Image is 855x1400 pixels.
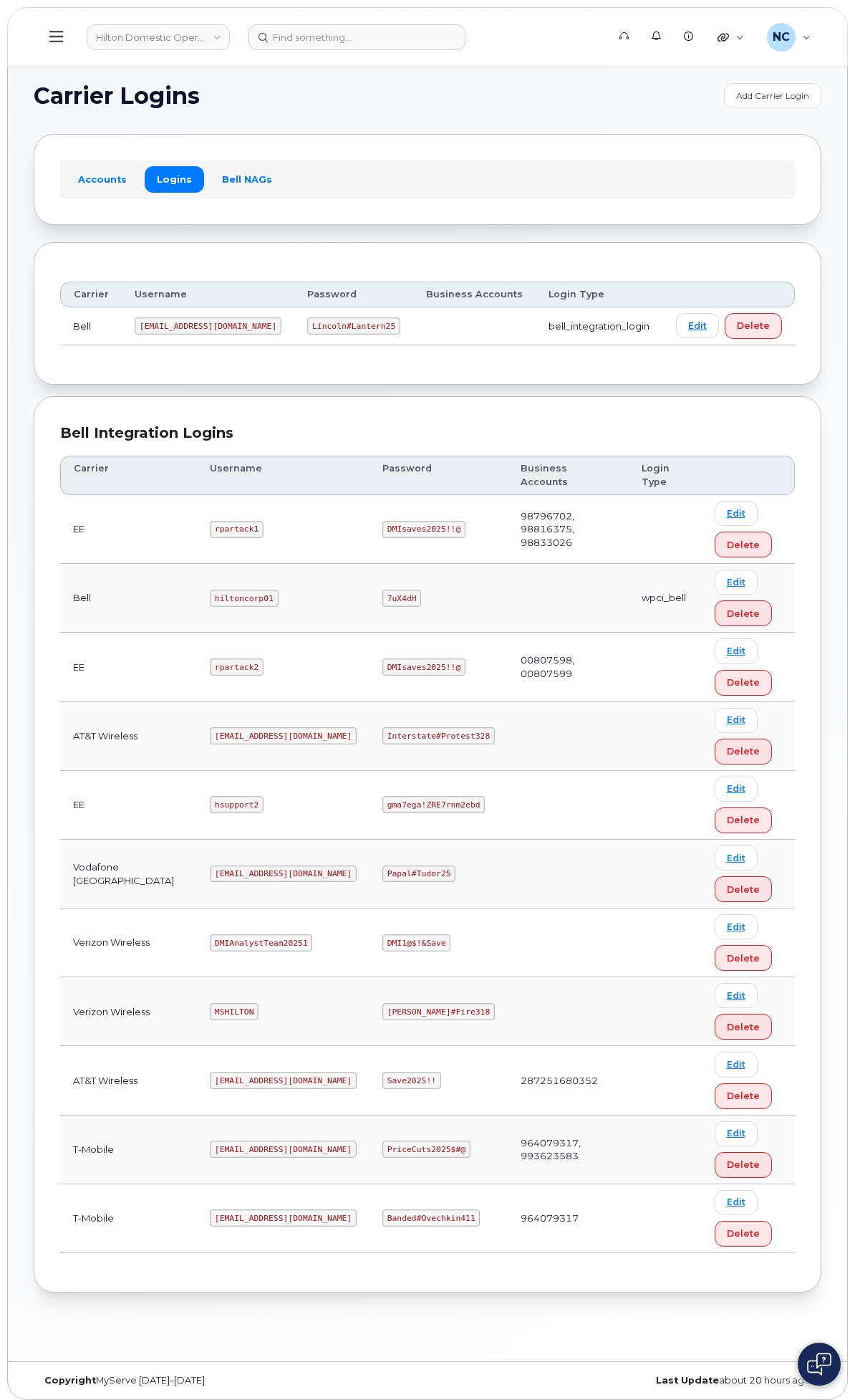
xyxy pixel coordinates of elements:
[135,317,281,335] code: [EMAIL_ADDRESS][DOMAIN_NAME]
[715,1083,772,1109] button: Delete
[60,908,197,977] td: Verizon Wireless
[715,1152,772,1178] button: Delete
[715,876,772,902] button: Delete
[60,840,197,908] td: Vodafone [GEOGRAPHIC_DATA]
[382,590,421,607] code: 7uX4dH
[508,456,629,495] th: Business Accounts
[715,945,772,971] button: Delete
[676,313,719,338] a: Edit
[382,658,465,676] code: DMIsaves2025!!@
[715,777,758,802] a: Edit
[145,166,204,192] a: Logins
[34,1375,427,1386] div: MyServe [DATE]–[DATE]
[382,521,465,538] code: DMIsaves2025!!@
[210,1209,357,1227] code: [EMAIL_ADDRESS][DOMAIN_NAME]
[60,456,197,495] th: Carrier
[197,456,369,495] th: Username
[44,1375,96,1386] strong: Copyright
[60,977,197,1046] td: Verizon Wireless
[536,282,662,307] th: Login Type
[727,1020,760,1034] span: Delete
[307,317,400,335] code: Lincoln#Lantern25
[382,727,495,744] code: Interstate#Protest328
[508,1116,629,1184] td: 964079317, 993623583
[727,1158,760,1171] span: Delete
[715,708,758,733] a: Edit
[715,1190,758,1215] a: Edit
[382,866,455,883] code: Papal#Tudor25
[715,501,758,526] a: Edit
[724,83,821,108] a: Add Carrier Login
[210,1141,357,1158] code: [EMAIL_ADDRESS][DOMAIN_NAME]
[715,739,772,764] button: Delete
[727,538,760,552] span: Delete
[413,282,536,307] th: Business Accounts
[382,934,450,951] code: DMI1@$!&Save
[210,1072,357,1089] code: [EMAIL_ADDRESS][DOMAIN_NAME]
[629,564,701,633] td: wpci_bell
[715,1052,758,1077] a: Edit
[737,319,770,332] span: Delete
[60,1116,197,1184] td: T-Mobile
[382,1072,441,1089] code: Save2025!!
[725,313,782,339] button: Delete
[210,590,278,607] code: hiltoncorp01
[210,796,264,813] code: hsupport2
[60,633,197,701] td: EE
[34,85,200,107] span: Carrier Logins
[727,883,760,896] span: Delete
[727,607,760,620] span: Delete
[715,1221,772,1247] button: Delete
[60,307,122,345] td: Bell
[122,282,294,307] th: Username
[427,1375,821,1386] div: about 20 hours ago
[210,1003,259,1020] code: MSHILTON
[715,600,772,626] button: Delete
[210,166,284,192] a: Bell NAGs
[727,1227,760,1240] span: Delete
[382,1003,495,1020] code: [PERSON_NAME]#Fire318
[727,813,760,827] span: Delete
[715,845,758,871] a: Edit
[727,951,760,965] span: Delete
[656,1375,719,1386] strong: Last Update
[715,1121,758,1146] a: Edit
[66,166,139,192] a: Accounts
[210,658,264,676] code: rpartack2
[60,282,122,307] th: Carrier
[727,1089,760,1103] span: Delete
[382,1209,480,1227] code: Banded#Ovechkin411
[210,521,264,538] code: rpartack1
[210,934,312,951] code: DMIAnalystTeam20251
[60,423,795,444] div: Bell Integration Logins
[715,532,772,557] button: Delete
[382,1141,470,1158] code: PriceCuts2025$#@
[60,1046,197,1115] td: AT&T Wireless
[715,807,772,833] button: Delete
[60,564,197,633] td: Bell
[715,638,758,663] a: Edit
[715,570,758,595] a: Edit
[715,670,772,696] button: Delete
[727,676,760,689] span: Delete
[294,282,413,307] th: Password
[807,1353,831,1376] img: Open chat
[60,495,197,564] td: EE
[508,495,629,564] td: 98796702, 98816375, 98833026
[210,866,357,883] code: [EMAIL_ADDRESS][DOMAIN_NAME]
[382,796,485,813] code: gma7ega!ZRE7rnm2ebd
[715,983,758,1008] a: Edit
[715,914,758,939] a: Edit
[369,456,508,495] th: Password
[60,702,197,771] td: AT&T Wireless
[60,1184,197,1253] td: T-Mobile
[508,633,629,701] td: 00807598, 00807599
[210,727,357,744] code: [EMAIL_ADDRESS][DOMAIN_NAME]
[727,744,760,758] span: Delete
[508,1046,629,1115] td: 287251680352
[536,307,662,345] td: bell_integration_login
[629,456,701,495] th: Login Type
[715,1014,772,1040] button: Delete
[508,1184,629,1253] td: 964079317
[60,771,197,840] td: EE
